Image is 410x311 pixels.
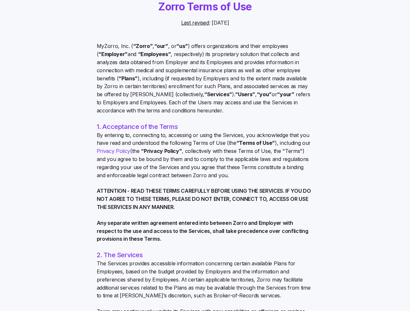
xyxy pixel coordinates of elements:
[97,148,130,154] a: Privacy Policy
[98,51,128,57] b: “Employer”
[181,19,229,27] span: : [DATE]
[118,75,138,82] b: “Plans”
[97,122,314,131] h2: 1. Acceptance of the Terms
[257,91,272,98] b: “you”
[97,251,314,259] h2: 2. The Services
[176,43,188,49] b: “us”
[154,43,168,49] b: “our”
[181,19,209,26] u: Last revised
[97,42,314,114] span: MyZorro, Inc. ( , , or ) offers organizations and their employees ( and , respectively) its propr...
[133,43,153,49] b: “Zorro”
[97,219,314,243] span: Any separate written agreement entered into between Zorro and Employer with respect to the use an...
[97,131,314,179] span: By entering to, connecting to, accessing or using the Services, you acknowledge that you have rea...
[204,91,232,98] b: “Services”
[97,187,314,211] span: ATTENTION - READ THESE TERMS CAREFULLY BEFORE USING THE SERVICES. IF YOU DO NOT AGREE TO THESE TE...
[236,140,275,146] b: “Terms of Use”
[235,91,255,98] b: “Users”
[97,259,314,300] span: The Services provides accessible information concerning certain available Plans for Employees, ba...
[277,91,294,98] b: “your”
[141,148,182,154] b: “Privacy Policy”
[138,51,171,57] b: “Employees”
